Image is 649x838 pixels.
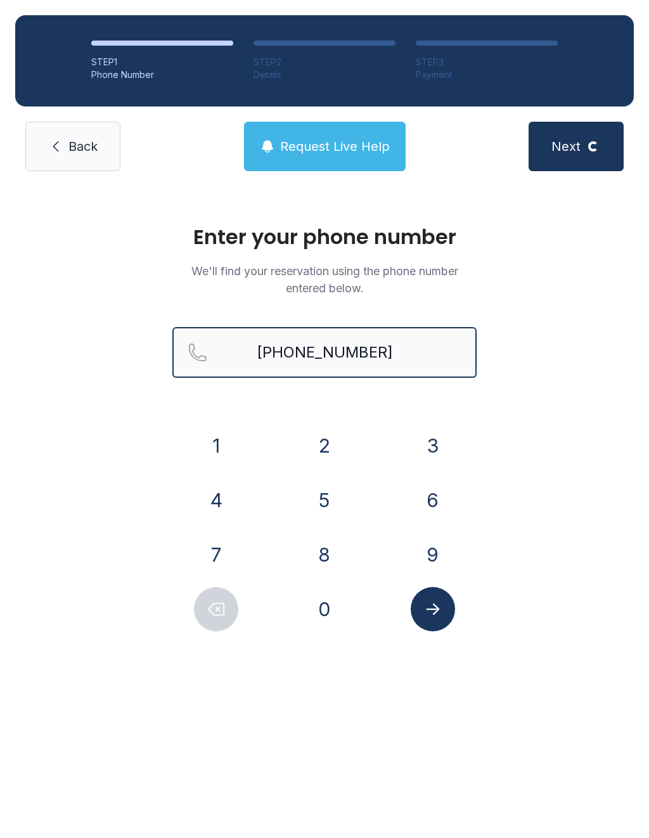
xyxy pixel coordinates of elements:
button: 9 [411,532,455,577]
span: Next [551,138,581,155]
button: 7 [194,532,238,577]
div: Payment [416,68,558,81]
h1: Enter your phone number [172,227,477,247]
button: 2 [302,423,347,468]
button: Submit lookup form [411,587,455,631]
button: 4 [194,478,238,522]
p: We'll find your reservation using the phone number entered below. [172,262,477,297]
button: 1 [194,423,238,468]
span: Back [68,138,98,155]
div: Phone Number [91,68,233,81]
button: 6 [411,478,455,522]
input: Reservation phone number [172,327,477,378]
button: 8 [302,532,347,577]
button: Delete number [194,587,238,631]
div: Details [254,68,395,81]
button: 3 [411,423,455,468]
button: 0 [302,587,347,631]
span: Request Live Help [280,138,390,155]
div: STEP 3 [416,56,558,68]
div: STEP 1 [91,56,233,68]
div: STEP 2 [254,56,395,68]
button: 5 [302,478,347,522]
